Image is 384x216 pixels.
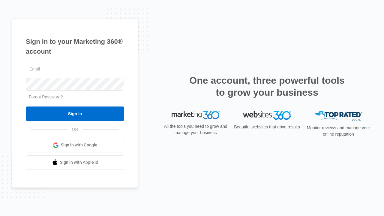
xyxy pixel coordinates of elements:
[305,125,372,137] p: Monitor reviews and manage your online reputation
[187,74,346,98] h2: One account, three powerful tools to grow your business
[29,94,63,99] a: Forgot Password?
[61,142,97,148] span: Sign in with Google
[68,126,82,133] span: OR
[26,155,124,170] a: Sign in with Apple Id
[26,63,124,75] input: Email
[162,123,229,136] p: All the tools you need to grow and manage your business
[26,106,124,121] input: Sign In
[172,111,220,119] img: Marketing 360
[26,37,124,56] h1: Sign in to your Marketing 360® account
[60,159,98,166] span: Sign in with Apple Id
[233,124,301,130] p: Beautiful websites that drive results
[314,111,362,121] img: Top Rated Local
[26,138,124,152] a: Sign in with Google
[243,111,291,120] img: Websites 360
